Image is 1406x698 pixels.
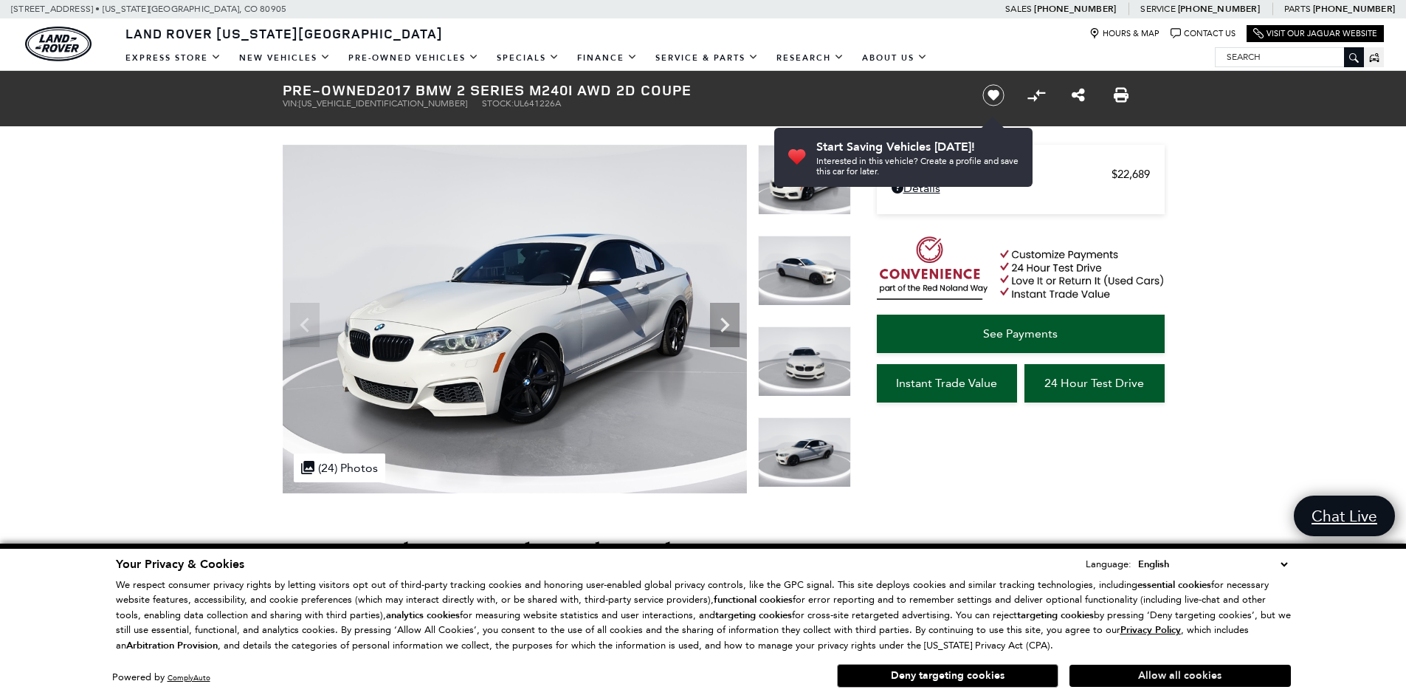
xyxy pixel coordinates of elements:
a: Hours & Map [1089,28,1159,39]
img: Used 2017 Alpine White BMW M240i image 4 [758,417,851,487]
a: Instant Trade Value [877,364,1017,403]
a: Chat Live [1294,496,1395,536]
a: Specials [488,45,568,71]
span: Land Rover [US_STATE][GEOGRAPHIC_DATA] [125,24,443,42]
a: Retailer Selling Price $22,689 [892,168,1150,181]
strong: targeting cookies [715,609,792,622]
div: Language: [1086,559,1131,569]
a: land-rover [25,27,92,61]
span: Sales [1005,4,1032,14]
div: Powered by [112,673,210,682]
span: 24 Hour Test Drive [1044,376,1144,390]
a: 24 Hour Test Drive [1024,364,1165,403]
a: ComplyAuto [168,673,210,682]
div: (24) Photos [294,454,385,482]
a: [PHONE_NUMBER] [1313,3,1395,15]
u: Privacy Policy [1120,623,1181,637]
span: Chat Live [1304,506,1385,526]
a: [PHONE_NUMBER] [1034,3,1116,15]
img: Used 2017 Alpine White BMW M240i image 1 [758,145,851,215]
a: Pre-Owned Vehicles [340,45,488,71]
span: [US_VEHICLE_IDENTIFICATION_NUMBER] [299,98,467,109]
button: Compare Vehicle [1025,84,1047,106]
strong: functional cookies [714,593,793,606]
a: EXPRESS STORE [117,45,230,71]
a: Contact Us [1171,28,1236,39]
a: Research [768,45,853,71]
strong: Pre-Owned [283,80,377,100]
h1: 2017 BMW 2 Series M240i AWD 2D Coupe [283,82,958,98]
span: See Payments [983,326,1058,341]
a: Privacy Policy [1120,624,1181,635]
input: Search [1216,48,1363,66]
nav: Main Navigation [117,45,937,71]
p: We respect consumer privacy rights by letting visitors opt out of third-party tracking cookies an... [116,578,1291,654]
strong: targeting cookies [1017,609,1094,622]
a: Land Rover [US_STATE][GEOGRAPHIC_DATA] [117,24,452,42]
span: Stock: [482,98,514,109]
a: Finance [568,45,647,71]
span: Parts [1284,4,1311,14]
a: Visit Our Jaguar Website [1253,28,1377,39]
button: Allow all cookies [1069,665,1291,687]
img: Used 2017 Alpine White BMW M240i image 1 [283,145,747,493]
a: Print this Pre-Owned 2017 BMW 2 Series M240i AWD 2D Coupe [1114,86,1128,104]
a: About Us [853,45,937,71]
img: Land Rover [25,27,92,61]
a: New Vehicles [230,45,340,71]
strong: essential cookies [1137,578,1211,592]
span: UL641226A [514,98,561,109]
strong: Arbitration Provision [126,639,218,652]
a: Share this Pre-Owned 2017 BMW 2 Series M240i AWD 2D Coupe [1072,86,1085,104]
span: VIN: [283,98,299,109]
button: Save vehicle [977,83,1010,107]
span: Retailer Selling Price [892,168,1112,181]
button: Deny targeting cookies [837,664,1058,688]
img: Used 2017 Alpine White BMW M240i image 2 [758,236,851,306]
a: [PHONE_NUMBER] [1178,3,1260,15]
span: Your Privacy & Cookies [116,556,244,572]
span: $22,689 [1112,168,1150,181]
div: Next [710,303,740,347]
strong: analytics cookies [386,609,460,622]
a: Service & Parts [647,45,768,71]
span: Instant Trade Value [896,376,997,390]
select: Language Select [1134,556,1291,572]
a: See Payments [877,315,1165,353]
span: Service [1140,4,1175,14]
a: [STREET_ADDRESS] • [US_STATE][GEOGRAPHIC_DATA], CO 80905 [11,4,286,14]
img: Used 2017 Alpine White BMW M240i image 3 [758,326,851,397]
a: Details [892,181,1150,195]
